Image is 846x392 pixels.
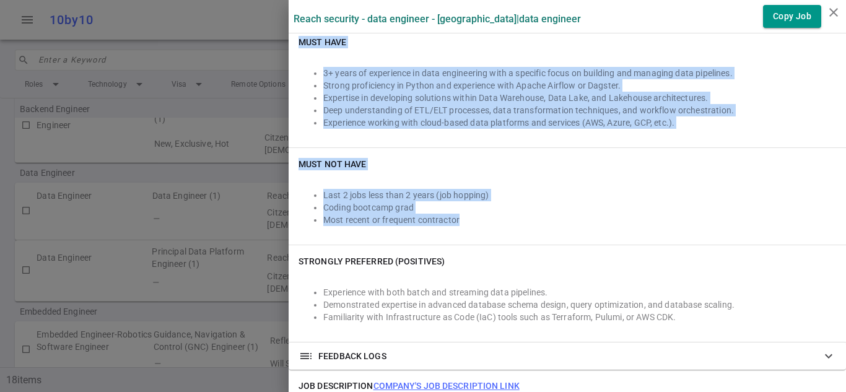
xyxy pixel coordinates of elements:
button: Copy Job [763,5,821,28]
li: Most recent or frequent contractor [323,214,836,226]
li: Coding bootcamp grad [323,201,836,214]
span: toc [299,349,313,364]
a: Company's job description link [373,381,520,391]
h6: JOB DESCRIPTION [299,380,520,392]
li: Expertise in developing solutions within Data Warehouse, Data Lake, and Lakehouse architectures. [323,92,836,104]
li: Familiarity with Infrastructure as Code (IaC) tools such as Terraform, Pulumi, or AWS CDK. [323,311,836,323]
li: Deep understanding of ETL/ELT processes, data transformation techniques, and workflow orchestration. [323,104,836,116]
div: FEEDBACK LOGS [289,342,846,370]
span: expand_more [821,349,836,364]
li: Experience working with cloud-based data platforms and services (AWS, Azure, GCP, etc.). [323,116,836,129]
h6: Must Have [299,36,346,48]
h6: Must NOT Have [299,158,366,170]
li: Strong proficiency in Python and experience with Apache Airflow or Dagster. [323,79,836,92]
li: 3+ years of experience in data engineering with a specific focus on building and managing data pi... [323,67,836,79]
h6: Strongly Preferred (Positives) [299,255,445,268]
i: close [826,5,841,20]
li: Demonstrated expertise in advanced database schema design, query optimization, and database scaling. [323,298,836,311]
li: Experience with both batch and streaming data pipelines. [323,286,836,298]
span: FEEDBACK LOGS [318,350,386,362]
label: Reach Security - Data Engineer - [GEOGRAPHIC_DATA] | Data Engineer [294,13,581,25]
li: Last 2 jobs less than 2 years (job hopping) [323,189,836,201]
